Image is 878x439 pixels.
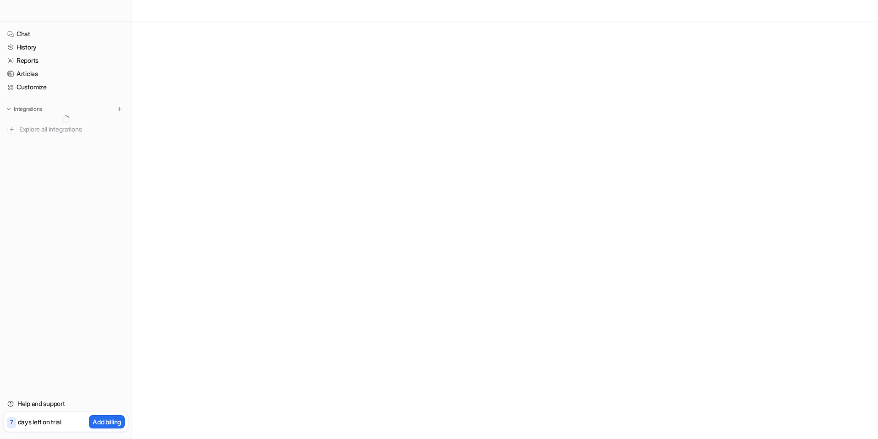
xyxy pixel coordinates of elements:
[4,81,128,93] a: Customize
[7,125,17,134] img: explore all integrations
[4,123,128,136] a: Explore all integrations
[4,104,45,114] button: Integrations
[4,54,128,67] a: Reports
[6,106,12,112] img: expand menu
[93,417,121,427] p: Add billing
[4,397,128,410] a: Help and support
[10,418,13,427] p: 7
[116,106,123,112] img: menu_add.svg
[18,417,61,427] p: days left on trial
[4,41,128,54] a: History
[89,415,125,428] button: Add billing
[4,27,128,40] a: Chat
[19,122,124,137] span: Explore all integrations
[4,67,128,80] a: Articles
[14,105,42,113] p: Integrations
